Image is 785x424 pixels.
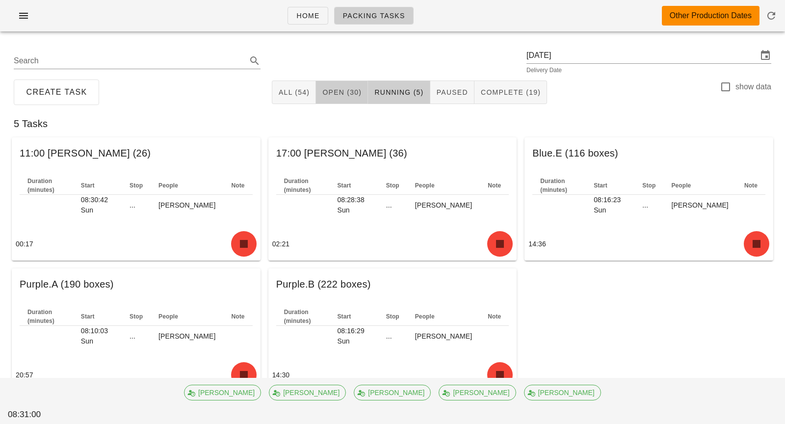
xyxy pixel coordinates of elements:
[329,195,378,215] td: 08:28:38 Sun
[524,227,773,261] div: 14:36
[407,326,480,346] td: [PERSON_NAME]
[378,177,407,195] th: Stop
[436,88,468,96] span: Paused
[151,177,223,195] th: People
[268,358,517,392] div: 14:30
[224,308,253,326] th: Note
[530,385,595,400] span: [PERSON_NAME]
[524,137,773,169] div: Blue.E (116 boxes)
[378,195,407,215] td: ...
[663,195,736,215] td: [PERSON_NAME]
[73,326,122,346] td: 08:10:03 Sun
[480,308,509,326] th: Note
[272,80,316,104] button: All (54)
[73,195,122,215] td: 08:30:42 Sun
[268,137,517,169] div: 17:00 [PERSON_NAME] (36)
[122,195,151,215] td: ...
[634,195,663,215] td: ...
[12,227,261,261] div: 00:17
[480,177,509,195] th: Note
[334,7,414,25] a: Packing Tasks
[122,308,151,326] th: Stop
[670,10,752,22] div: Other Production Dates
[12,137,261,169] div: 11:00 [PERSON_NAME] (26)
[122,177,151,195] th: Stop
[322,88,362,96] span: Open (30)
[407,308,480,326] th: People
[329,326,378,346] td: 08:16:29 Sun
[329,308,378,326] th: Start
[735,82,771,92] label: show data
[342,12,405,20] span: Packing Tasks
[736,177,765,195] th: Note
[151,195,223,215] td: [PERSON_NAME]
[26,88,87,97] span: Create Task
[268,227,517,261] div: 02:21
[634,177,663,195] th: Stop
[6,108,779,139] div: 5 Tasks
[430,80,474,104] button: Paused
[378,326,407,346] td: ...
[407,195,480,215] td: [PERSON_NAME]
[368,80,430,104] button: Running (5)
[20,177,73,195] th: Duration (minutes)
[407,177,480,195] th: People
[190,385,255,400] span: [PERSON_NAME]
[474,80,547,104] button: Complete (19)
[586,177,634,195] th: Start
[151,308,223,326] th: People
[329,177,378,195] th: Start
[316,80,368,104] button: Open (30)
[122,326,151,346] td: ...
[12,358,261,392] div: 20:57
[14,79,99,105] button: Create Task
[278,88,310,96] span: All (54)
[151,326,223,346] td: [PERSON_NAME]
[73,308,122,326] th: Start
[20,308,73,326] th: Duration (minutes)
[276,308,330,326] th: Duration (minutes)
[360,385,424,400] span: [PERSON_NAME]
[480,88,541,96] span: Complete (19)
[586,195,634,215] td: 08:16:23 Sun
[268,268,517,300] div: Purple.B (222 boxes)
[288,7,328,25] a: Home
[296,12,319,20] span: Home
[12,268,261,300] div: Purple.A (190 boxes)
[663,177,736,195] th: People
[378,308,407,326] th: Stop
[224,177,253,195] th: Note
[374,88,423,96] span: Running (5)
[73,177,122,195] th: Start
[276,177,330,195] th: Duration (minutes)
[6,406,70,423] div: 08:31:00
[275,385,340,400] span: [PERSON_NAME]
[532,177,586,195] th: Duration (minutes)
[526,67,771,73] div: Delivery Date
[445,385,510,400] span: [PERSON_NAME]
